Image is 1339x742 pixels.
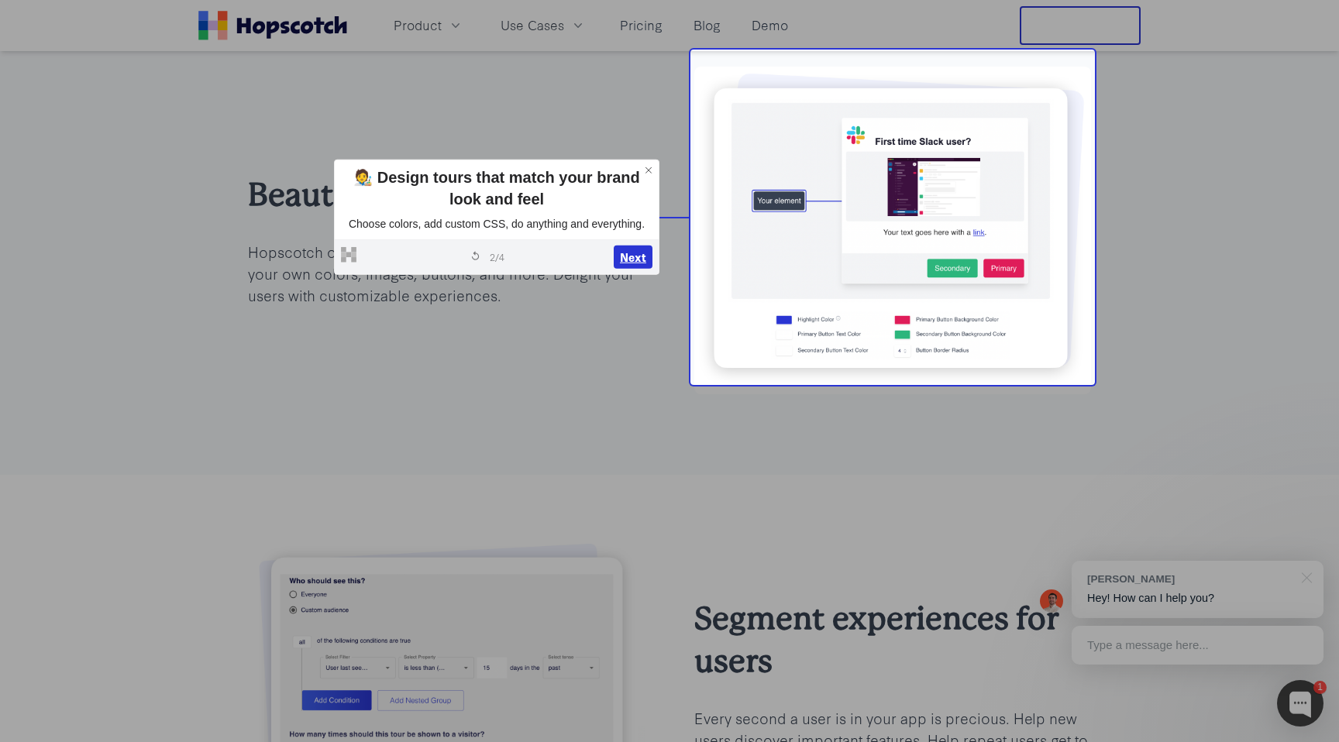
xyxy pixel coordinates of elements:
[248,241,645,306] p: Hopscotch onboarding widgets look like your brand. Use your own colors, images, buttons, and more...
[341,167,652,210] div: 🧑‍🎨 Design tours that match your brand look and feel
[394,15,442,35] span: Product
[1087,572,1293,586] div: [PERSON_NAME]
[1040,589,1063,613] img: Mark Spera
[501,15,564,35] span: Use Cases
[1020,6,1141,45] button: Free Trial
[490,249,504,263] span: 2 / 4
[1072,626,1324,665] div: Type a message here...
[384,12,473,38] button: Product
[614,246,652,269] button: Next
[694,67,1091,394] img: on brand onboarding tour experiences with hopscotch
[248,173,645,216] h2: Beautiful designs
[1087,590,1308,606] p: Hey! How can I help you?
[745,12,794,38] a: Demo
[694,597,1091,682] h2: Segment experiences for users
[614,12,669,38] a: Pricing
[198,11,347,40] a: Home
[687,12,727,38] a: Blog
[491,12,595,38] button: Use Cases
[341,216,652,233] p: Choose colors, add custom CSS, do anything and everything.
[1313,681,1327,694] div: 1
